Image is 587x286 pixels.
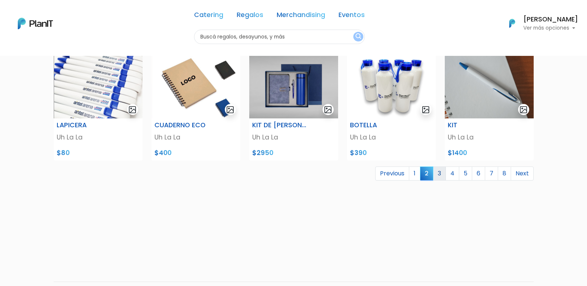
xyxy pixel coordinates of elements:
img: gallery-light [128,105,137,114]
h6: BOTELLA [350,121,405,129]
a: 8 [498,166,511,181]
a: 7 [485,166,498,181]
div: ¿Necesitás ayuda? [38,7,107,21]
p: Uh La La [252,132,335,142]
h6: [PERSON_NAME] [523,16,578,23]
img: gallery-light [226,105,234,114]
img: gallery-light [324,105,332,114]
p: Ver más opciones [523,26,578,31]
img: PlanIt Logo [18,18,53,29]
a: Previous [375,166,409,181]
a: gallery-light KIT Uh La La $1400 [440,53,538,161]
img: 6C5B1A3A-9D11-418A-A57B-6FE436E2BFA2.jpeg [54,53,143,118]
img: 2000___2000-Photoroom__13_.png [347,53,436,118]
input: Buscá regalos, desayunos, y más [194,30,365,44]
p: Uh La La [350,132,433,142]
a: 4 [446,166,459,181]
a: gallery-light BOTELLA Uh La La $390 [343,53,440,161]
button: PlanIt Logo [PERSON_NAME] Ver más opciones [500,14,578,33]
span: $2950 [252,148,273,157]
a: Next [511,166,534,181]
a: gallery-light CUADERNO ECO Uh La La $400 [147,53,245,161]
h6: CUADERNO ECO [154,121,210,129]
a: 6 [472,166,485,181]
h6: LAPICERA [57,121,112,129]
a: Merchandising [277,12,325,21]
p: Uh La La [154,132,237,142]
span: $390 [350,148,367,157]
img: gallery-light [519,105,528,114]
a: Catering [194,12,223,21]
img: FFA62904-870E-4D4D-9B85-57791C386CC3.jpeg [151,53,240,118]
img: image00032__5_.jpeg [445,53,534,118]
a: 3 [433,166,446,181]
a: 5 [459,166,472,181]
a: Regalos [237,12,263,21]
a: gallery-light LAPICERA Uh La La $80 [49,53,147,161]
h6: KIT [448,121,503,129]
h6: KIT DE [PERSON_NAME] [252,121,307,129]
p: Uh La La [448,132,531,142]
p: Uh La La [57,132,140,142]
a: 1 [409,166,420,181]
img: search_button-432b6d5273f82d61273b3651a40e1bd1b912527efae98b1b7a1b2c0702e16a8d.svg [356,33,361,40]
img: WhatsApp_Image_2023-11-27_at_11.34-PhotoRoom.png [249,53,338,118]
img: gallery-light [421,105,430,114]
a: gallery-light KIT DE [PERSON_NAME] Uh La La $2950 [245,53,343,161]
a: Eventos [338,12,365,21]
span: $1400 [448,148,467,157]
img: PlanIt Logo [504,15,520,31]
span: 2 [420,166,433,180]
span: $80 [57,148,70,157]
span: $400 [154,148,171,157]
